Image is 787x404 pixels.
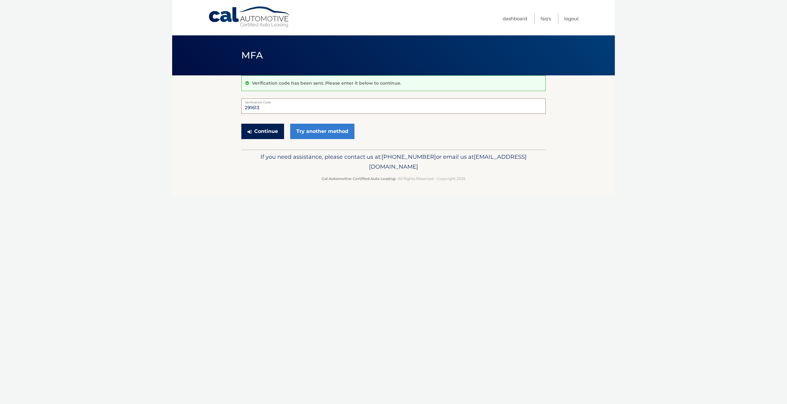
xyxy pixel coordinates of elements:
p: Verification code has been sent. Please enter it below to continue. [252,80,401,86]
span: [PHONE_NUMBER] [382,153,436,160]
span: MFA [241,50,263,61]
a: Cal Automotive [208,6,291,28]
a: Logout [564,14,579,24]
span: [EMAIL_ADDRESS][DOMAIN_NAME] [369,153,527,170]
a: Dashboard [503,14,527,24]
label: Verification Code [241,98,546,103]
input: Verification Code [241,98,546,114]
a: FAQ's [540,14,551,24]
p: - All Rights Reserved - Copyright 2025 [245,175,542,182]
a: Try another method [290,124,354,139]
strong: Cal Automotive Certified Auto Leasing [322,176,395,181]
button: Continue [241,124,284,139]
p: If you need assistance, please contact us at: or email us at [245,152,542,172]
